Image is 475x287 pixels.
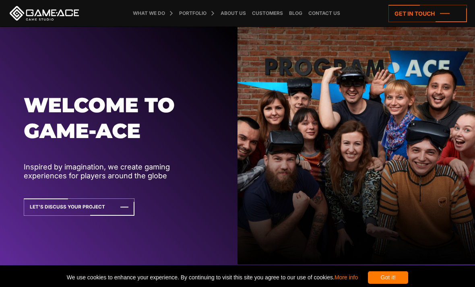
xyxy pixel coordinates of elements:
[368,271,408,284] div: Got it!
[388,5,467,22] a: Get in touch
[24,162,215,180] p: Inspired by imagination, we create gaming experiences for players around the globe
[237,27,475,265] img: About us main
[24,198,134,216] a: Let's Discuss Your Project
[67,271,358,284] span: We use cookies to enhance your experience. By continuing to visit this site you agree to our use ...
[24,93,215,144] h1: Welcome to Game-ace
[335,274,358,281] a: More info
